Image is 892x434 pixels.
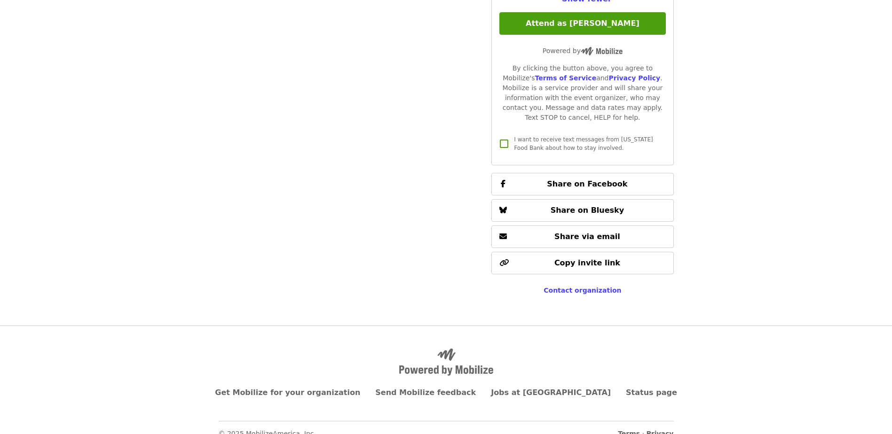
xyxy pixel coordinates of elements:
[543,47,623,54] span: Powered by
[375,388,476,397] a: Send Mobilize feedback
[547,179,627,188] span: Share on Facebook
[514,136,653,151] span: I want to receive text messages from [US_STATE] Food Bank about how to stay involved.
[626,388,677,397] a: Status page
[491,252,673,274] button: Copy invite link
[554,258,620,267] span: Copy invite link
[491,388,611,397] a: Jobs at [GEOGRAPHIC_DATA]
[499,12,665,35] button: Attend as [PERSON_NAME]
[491,173,673,195] button: Share on Facebook
[544,287,621,294] a: Contact organization
[535,74,596,82] a: Terms of Service
[608,74,660,82] a: Privacy Policy
[554,232,620,241] span: Share via email
[551,206,624,215] span: Share on Bluesky
[581,47,623,55] img: Powered by Mobilize
[499,63,665,123] div: By clicking the button above, you agree to Mobilize's and . Mobilize is a service provider and wi...
[491,225,673,248] button: Share via email
[215,388,360,397] a: Get Mobilize for your organization
[219,387,674,398] nav: Primary footer navigation
[491,199,673,222] button: Share on Bluesky
[399,349,493,376] img: Powered by Mobilize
